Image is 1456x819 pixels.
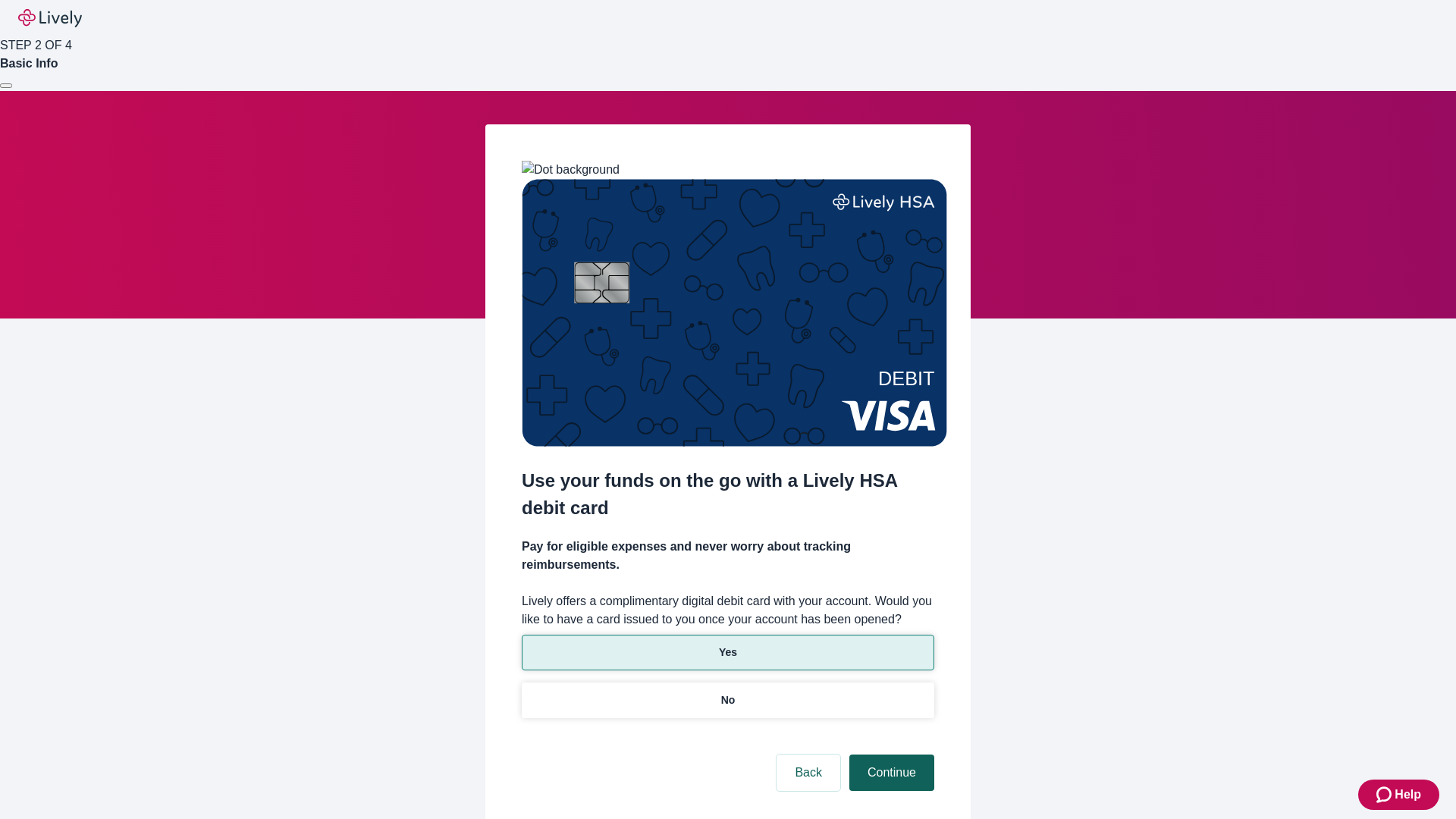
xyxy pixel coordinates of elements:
[522,179,947,447] img: Debit card
[721,692,736,708] p: No
[849,755,934,791] button: Continue
[522,682,934,718] button: No
[1395,786,1421,804] span: Help
[719,645,737,661] p: Yes
[18,9,82,27] img: Lively
[522,161,620,179] img: Dot background
[777,755,840,791] button: Back
[522,538,934,574] h4: Pay for eligible expenses and never worry about tracking reimbursements.
[1376,786,1395,804] svg: Zendesk support icon
[522,467,934,522] h2: Use your funds on the go with a Lively HSA debit card
[522,635,934,670] button: Yes
[1358,780,1439,810] button: Zendesk support iconHelp
[522,592,934,629] label: Lively offers a complimentary digital debit card with your account. Would you like to have a card...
